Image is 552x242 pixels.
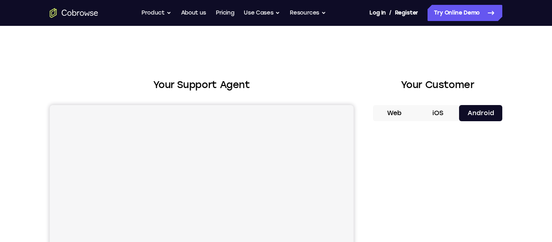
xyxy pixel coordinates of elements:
[395,5,418,21] a: Register
[50,78,354,92] h2: Your Support Agent
[416,105,459,121] button: iOS
[373,78,502,92] h2: Your Customer
[141,5,171,21] button: Product
[216,5,234,21] a: Pricing
[373,105,416,121] button: Web
[389,8,392,18] span: /
[459,105,502,121] button: Android
[244,5,280,21] button: Use Cases
[290,5,326,21] button: Resources
[50,8,98,18] a: Go to the home page
[181,5,206,21] a: About us
[428,5,502,21] a: Try Online Demo
[369,5,386,21] a: Log In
